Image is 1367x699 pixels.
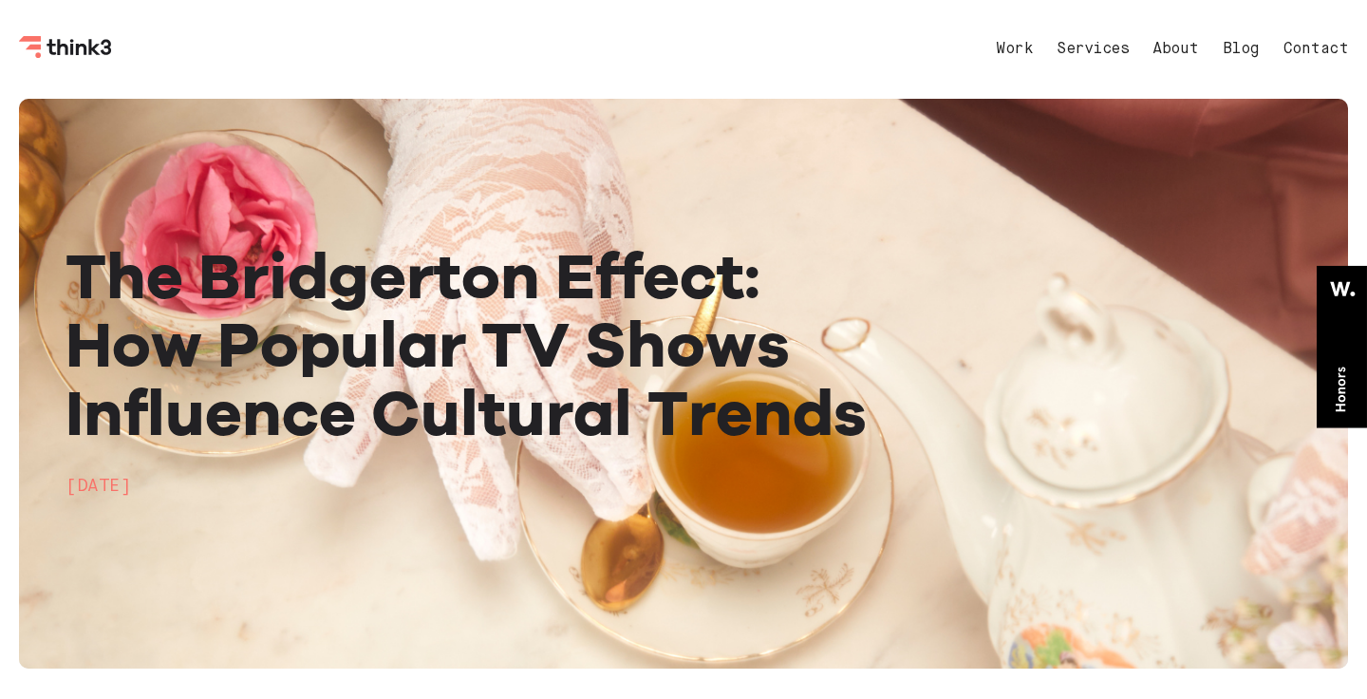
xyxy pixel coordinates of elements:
[1152,42,1199,57] a: About
[1223,42,1260,57] a: Blog
[66,475,880,498] h2: [DATE]
[19,44,114,62] a: Think3 Logo
[996,42,1033,57] a: Work
[1057,42,1129,57] a: Services
[1283,42,1349,57] a: Contact
[66,241,880,446] h1: The Bridgerton Effect: How Popular TV Shows Influence Cultural Trends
